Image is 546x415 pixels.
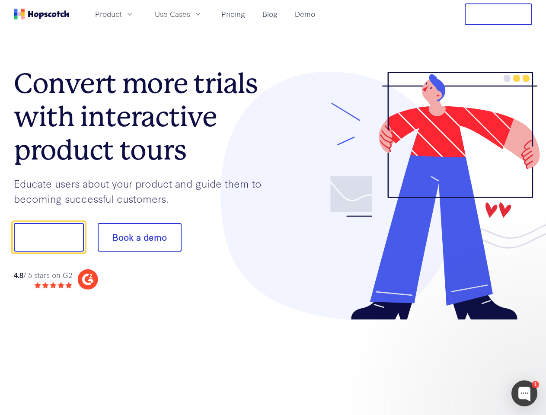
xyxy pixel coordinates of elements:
strong: 4.8 [14,270,23,280]
a: Home [14,9,69,19]
span: Product [95,9,122,19]
button: Product [90,7,139,21]
button: Book a demo [98,223,182,252]
span: Use Cases [155,9,190,19]
a: Demo [291,7,319,21]
p: Educate users about your product and guide them to becoming successful customers. [14,176,273,206]
button: Free Trial [465,3,532,25]
button: Use Cases [150,7,208,21]
a: Pricing [218,7,249,21]
div: 1 [532,381,539,388]
h1: Convert more trials with interactive product tours [14,67,273,166]
button: Show me! [14,223,84,252]
a: Blog [259,7,281,21]
div: / 5 stars on G2 [14,270,72,281]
